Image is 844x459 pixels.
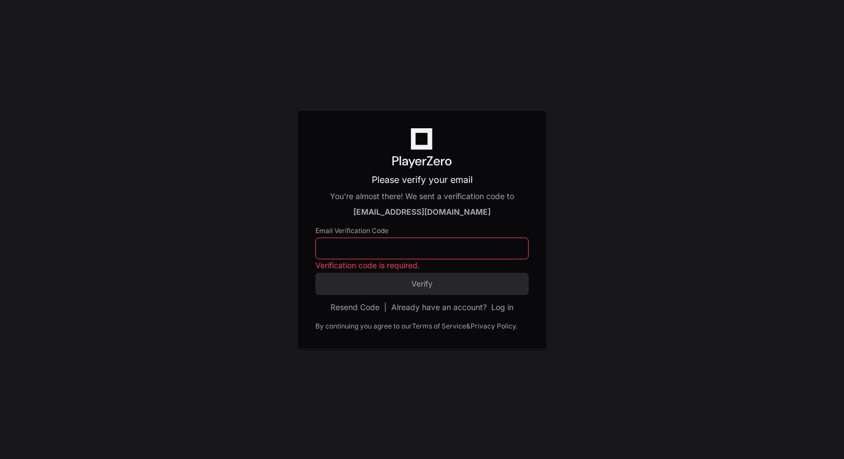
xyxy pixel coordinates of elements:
[384,302,387,313] span: |
[315,226,529,235] label: Email Verification Code
[315,259,529,271] mat-error: Verification code is required.
[315,322,412,331] div: By continuing you agree to our
[466,322,471,331] div: &
[315,273,529,295] button: Verify
[391,302,514,313] div: Already have an account?
[315,173,529,186] p: Please verify your email
[315,191,529,202] div: You're almost there! We sent a verification code to
[315,278,529,289] span: Verify
[330,302,380,313] button: Resend Code
[412,322,466,331] a: Terms of Service
[491,302,514,313] button: Log in
[471,322,517,331] a: Privacy Policy.
[315,206,529,218] div: [EMAIL_ADDRESS][DOMAIN_NAME]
